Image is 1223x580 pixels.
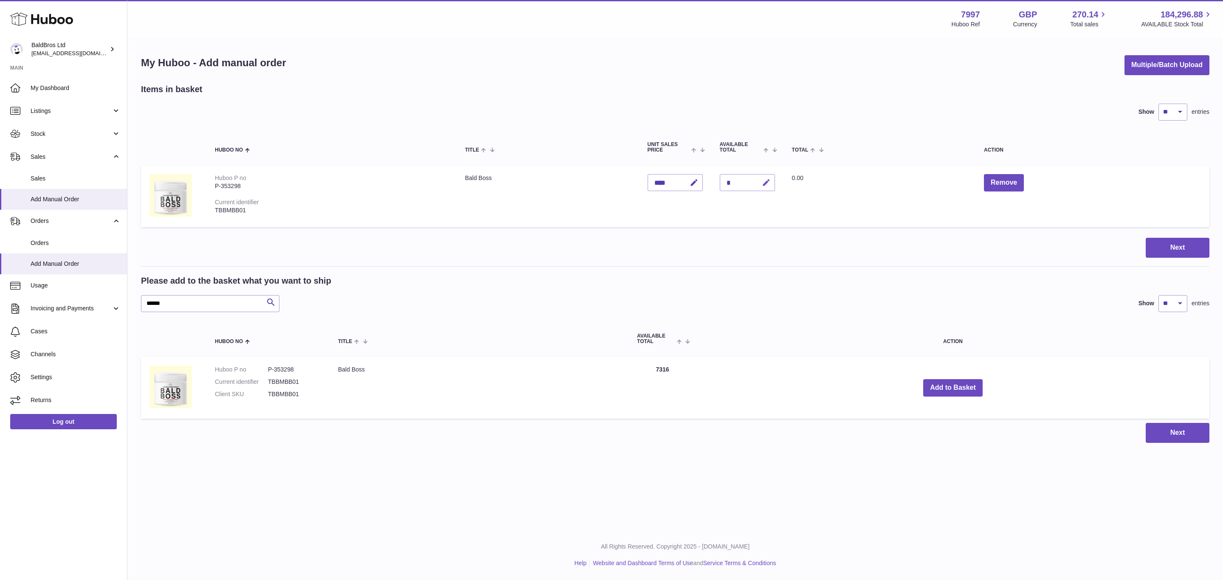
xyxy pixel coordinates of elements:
span: Add Manual Order [31,195,121,203]
div: Action [984,147,1201,153]
span: 0.00 [792,175,803,181]
span: Add Manual Order [31,260,121,268]
span: [EMAIL_ADDRESS][DOMAIN_NAME] [31,50,125,56]
span: Channels [31,350,121,358]
span: Title [465,147,479,153]
span: AVAILABLE Total [637,333,675,344]
div: BaldBros Ltd [31,41,108,57]
td: Bald Boss [457,166,639,227]
span: Returns [31,396,121,404]
p: All Rights Reserved. Copyright 2025 - [DOMAIN_NAME] [134,543,1216,551]
span: 184,296.88 [1161,9,1203,20]
span: Unit Sales Price [648,142,690,153]
div: TBBMBB01 [215,206,448,214]
a: 270.14 Total sales [1070,9,1108,28]
dd: TBBMBB01 [268,378,321,386]
span: Total [792,147,809,153]
span: Settings [31,373,121,381]
button: Next [1146,423,1209,443]
h2: Items in basket [141,84,203,95]
span: Invoicing and Payments [31,304,112,313]
span: AVAILABLE Stock Total [1141,20,1213,28]
a: Service Terms & Conditions [703,560,776,566]
span: Total sales [1070,20,1108,28]
span: Listings [31,107,112,115]
a: Website and Dashboard Terms of Use [593,560,693,566]
button: Remove [984,174,1024,191]
span: entries [1192,299,1209,307]
dd: TBBMBB01 [268,390,321,398]
td: 7316 [628,357,696,419]
span: Huboo no [215,147,243,153]
span: Title [338,339,352,344]
a: Log out [10,414,117,429]
span: My Dashboard [31,84,121,92]
div: Current identifier [215,199,259,206]
label: Show [1138,108,1154,116]
span: Orders [31,217,112,225]
img: internalAdmin-7997@internal.huboo.com [10,43,23,56]
button: Add to Basket [923,379,983,397]
span: Sales [31,175,121,183]
div: Huboo Ref [952,20,980,28]
span: Orders [31,239,121,247]
dt: Huboo P no [215,366,268,374]
label: Show [1138,299,1154,307]
a: 184,296.88 AVAILABLE Stock Total [1141,9,1213,28]
div: Huboo P no [215,175,246,181]
span: Cases [31,327,121,335]
img: Bald Boss [149,366,192,408]
span: Huboo no [215,339,243,344]
button: Next [1146,238,1209,258]
td: Bald Boss [330,357,628,419]
li: and [590,559,776,567]
strong: 7997 [961,9,980,20]
button: Multiple/Batch Upload [1124,55,1209,75]
span: entries [1192,108,1209,116]
strong: GBP [1019,9,1037,20]
dd: P-353298 [268,366,321,374]
span: 270.14 [1072,9,1098,20]
dt: Current identifier [215,378,268,386]
h1: My Huboo - Add manual order [141,56,286,70]
img: Bald Boss [149,174,192,217]
h2: Please add to the basket what you want to ship [141,275,331,287]
a: Help [575,560,587,566]
div: Currency [1013,20,1037,28]
span: Stock [31,130,112,138]
th: Action [696,325,1209,353]
div: P-353298 [215,182,448,190]
span: AVAILABLE Total [720,142,762,153]
dt: Client SKU [215,390,268,398]
span: Usage [31,282,121,290]
span: Sales [31,153,112,161]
